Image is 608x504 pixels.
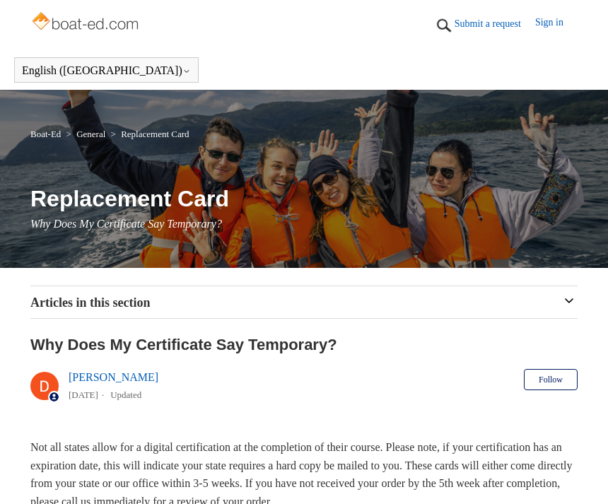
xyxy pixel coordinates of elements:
img: 01HZPCYTXV3JW8MJV9VD7EMK0H [433,15,455,36]
h1: Replacement Card [30,182,578,216]
span: Why Does My Certificate Say Temporary? [30,218,222,230]
a: [PERSON_NAME] [69,371,158,383]
time: 03/01/2024, 14:22 [69,389,98,400]
button: English ([GEOGRAPHIC_DATA]) [22,64,191,77]
li: Updated [110,389,141,400]
li: General [64,129,108,139]
li: Replacement Card [108,129,189,139]
a: Boat-Ed [30,129,61,139]
a: Replacement Card [121,129,189,139]
img: Boat-Ed Help Center home page [30,8,143,37]
a: Sign in [535,15,578,36]
span: Articles in this section [30,295,150,310]
a: General [76,129,105,139]
button: Follow Article [524,369,578,390]
h2: Why Does My Certificate Say Temporary? [30,333,578,356]
li: Boat-Ed [30,129,64,139]
a: Submit a request [455,16,535,31]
